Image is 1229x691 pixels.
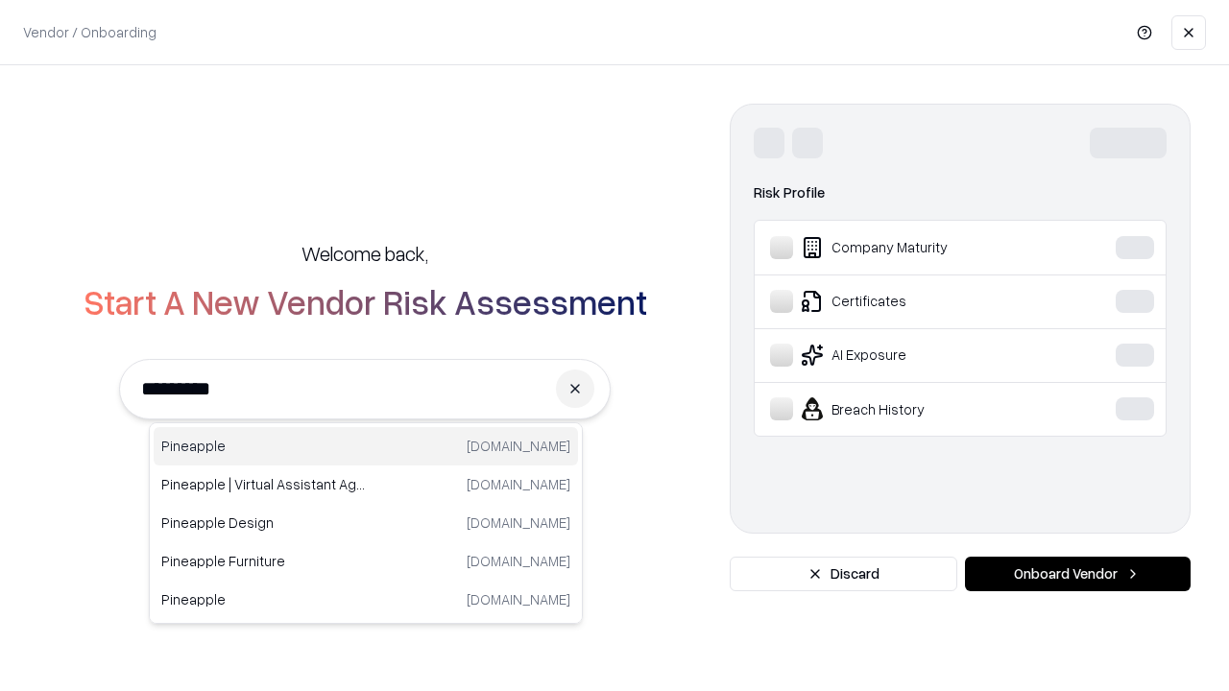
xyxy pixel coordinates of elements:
[467,474,570,494] p: [DOMAIN_NAME]
[770,397,1057,420] div: Breach History
[754,181,1167,204] div: Risk Profile
[161,436,366,456] p: Pineapple
[161,474,366,494] p: Pineapple | Virtual Assistant Agency
[965,557,1191,591] button: Onboard Vendor
[770,344,1057,367] div: AI Exposure
[84,282,647,321] h2: Start A New Vendor Risk Assessment
[467,551,570,571] p: [DOMAIN_NAME]
[23,22,157,42] p: Vendor / Onboarding
[467,589,570,609] p: [DOMAIN_NAME]
[149,422,583,624] div: Suggestions
[161,512,366,533] p: Pineapple Design
[467,436,570,456] p: [DOMAIN_NAME]
[467,512,570,533] p: [DOMAIN_NAME]
[730,557,957,591] button: Discard
[770,290,1057,313] div: Certificates
[161,551,366,571] p: Pineapple Furniture
[770,236,1057,259] div: Company Maturity
[161,589,366,609] p: Pineapple
[301,240,428,267] h5: Welcome back,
